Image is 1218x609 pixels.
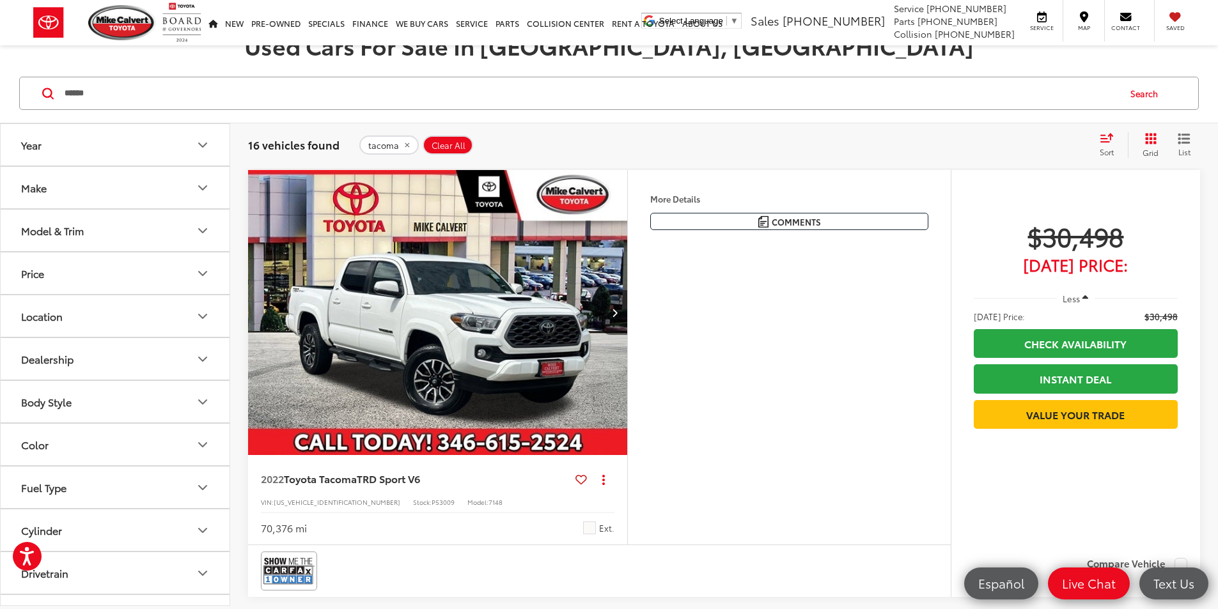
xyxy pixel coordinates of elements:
span: $30,498 [1144,310,1178,323]
div: Color [21,438,49,451]
a: Español [964,567,1038,599]
button: CylinderCylinder [1,509,231,551]
button: DrivetrainDrivetrain [1,552,231,594]
img: 2022 Toyota Tacoma TRD Sport V6 [247,170,629,456]
div: Price [195,266,210,281]
div: Location [21,310,63,322]
span: Service [1027,24,1056,32]
div: Make [21,181,47,194]
span: White [583,521,596,534]
div: Fuel Type [195,480,210,495]
span: Contact [1111,24,1140,32]
img: Comments [758,216,769,227]
div: Year [21,139,42,151]
label: Compare Vehicle [1087,558,1187,571]
span: dropdown dots [602,474,605,484]
span: Stock: [413,497,432,507]
button: MakeMake [1,167,231,208]
div: Color [195,437,210,452]
span: List [1178,146,1191,157]
div: Model & Trim [195,223,210,238]
span: Ext. [599,522,614,534]
button: YearYear [1,124,231,166]
span: [DATE] Price: [974,310,1025,323]
a: Text Us [1139,567,1208,599]
div: Dealership [21,353,74,365]
span: Model: [467,497,488,507]
span: Sales [751,12,779,29]
button: LocationLocation [1,295,231,337]
span: [US_VEHICLE_IDENTIFICATION_NUMBER] [274,497,400,507]
span: $30,498 [974,220,1178,252]
span: [PHONE_NUMBER] [935,27,1015,40]
span: Sort [1100,146,1114,157]
span: tacoma [368,141,399,151]
span: [DATE] Price: [974,258,1178,271]
button: Select sort value [1093,132,1128,158]
button: PricePrice [1,252,231,294]
div: Body Style [21,396,72,408]
div: Drivetrain [21,567,68,579]
span: Map [1070,24,1098,32]
img: Mike Calvert Toyota [88,5,156,40]
span: Service [894,2,924,15]
div: 2022 Toyota Tacoma TRD Sport V6 0 [247,170,629,455]
div: Cylinder [21,524,62,536]
span: 7148 [488,497,503,507]
h4: More Details [650,194,928,203]
img: CarFax One Owner [263,554,315,588]
span: Grid [1143,147,1159,158]
span: ▼ [730,16,738,26]
button: ColorColor [1,424,231,465]
a: Value Your Trade [974,400,1178,429]
button: Clear All [423,135,473,155]
div: Dealership [195,351,210,367]
button: Next image [602,290,627,335]
div: Year [195,137,210,153]
div: Fuel Type [21,481,66,493]
span: [PHONE_NUMBER] [926,2,1006,15]
button: Body StyleBody Style [1,381,231,422]
a: Check Availability [974,329,1178,358]
span: Comments [772,216,821,228]
span: Live Chat [1056,575,1122,591]
span: [PHONE_NUMBER] [783,12,885,29]
span: Español [972,575,1031,591]
a: 2022Toyota TacomaTRD Sport V6 [261,472,570,486]
button: List View [1168,132,1200,158]
input: Search by Make, Model, or Keyword [63,78,1118,109]
button: Actions [592,468,614,490]
span: ​ [726,16,727,26]
span: Collision [894,27,932,40]
div: Price [21,267,44,279]
div: Location [195,309,210,324]
div: Cylinder [195,523,210,538]
span: TRD Sport V6 [357,471,420,486]
span: 2022 [261,471,284,486]
span: P53009 [432,497,455,507]
span: Less [1063,293,1080,304]
button: Search [1118,77,1176,109]
span: 16 vehicles found [248,137,340,152]
a: Live Chat [1048,567,1130,599]
div: Make [195,180,210,196]
span: [PHONE_NUMBER] [917,15,997,27]
a: Instant Deal [974,364,1178,393]
span: Parts [894,15,915,27]
a: 2022 Toyota Tacoma TRD Sport V62022 Toyota Tacoma TRD Sport V62022 Toyota Tacoma TRD Sport V62022... [247,170,629,455]
div: Body Style [195,394,210,410]
span: Toyota Tacoma [284,471,357,486]
button: Comments [650,213,928,230]
div: Drivetrain [195,566,210,581]
button: Grid View [1128,132,1168,158]
span: VIN: [261,497,274,507]
button: remove tacoma [359,135,419,155]
div: Model & Trim [21,224,84,236]
span: Text Us [1147,575,1201,591]
button: Less [1057,287,1095,310]
div: 70,376 mi [261,521,307,536]
span: Saved [1161,24,1189,32]
span: Clear All [432,141,465,151]
button: DealershipDealership [1,338,231,380]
